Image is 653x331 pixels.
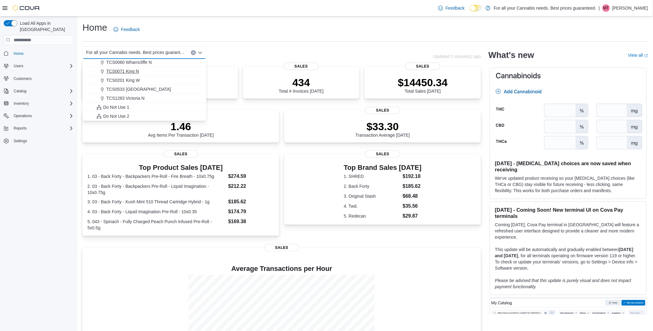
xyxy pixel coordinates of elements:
button: Operations [1,112,76,120]
span: TCS1283 Victoria N [106,95,144,101]
button: Users [11,62,26,70]
button: TCS1283 Victoria N [82,94,206,103]
strong: [DATE] and [DATE] [495,247,633,258]
span: Home [11,49,74,57]
button: Catalog [1,87,76,95]
dd: $29.87 [403,212,422,220]
dd: $192.18 [403,173,422,180]
h1: Home [82,21,107,34]
a: Customers [11,75,34,82]
span: Inventory [11,100,74,107]
p: 1.46 [148,120,214,133]
span: TCS0201 King W [106,77,140,83]
span: Users [14,64,23,68]
h4: Average Transactions per Hour [87,265,476,272]
em: Please be advised that this update is purely visual and does not impact payment functionality. [495,278,631,289]
input: Dark Mode [470,5,483,11]
dt: 1. 03 - Back Forty - Backpackers Pre-Roll - Fire Breath - 10x0.75g [87,173,226,179]
button: Reports [11,125,29,132]
button: Close list of options [198,50,203,55]
span: Do Not Use 1 [103,104,129,110]
a: Home [11,50,26,57]
button: Users [1,62,76,70]
h3: [DATE] - [MEDICAL_DATA] choices are now saved when receiving [495,160,642,173]
dd: $185.62 [228,198,274,205]
button: TCS0533 [GEOGRAPHIC_DATA] [82,85,206,94]
span: Feedback [446,5,465,11]
button: Settings [1,136,76,145]
dt: 2. 03 - Back Forty - Backpackers Pre-Roll - Liquid Imagination - 10x0.75g [87,183,226,196]
dd: $185.62 [403,183,422,190]
span: Inventory [14,101,29,106]
button: Reports [1,124,76,133]
span: Sales [264,244,299,251]
dd: $274.59 [228,173,274,180]
span: Do Not Use 2 [103,113,129,119]
button: Customers [1,74,76,83]
dt: 4. 03 - Back Forty - Liquid Imagination Pre-Roll - 10x0.35 [87,209,226,215]
span: Sales [284,63,319,70]
a: Feedback [111,23,142,36]
button: TCS0071 King N [82,67,206,76]
dd: $35.56 [403,202,422,210]
span: Sales [365,107,400,114]
span: Sales [365,150,400,158]
p: $14450.34 [398,76,448,89]
div: Transaction Average [DATE] [355,120,410,138]
span: Operations [11,112,74,120]
h3: [DATE] - Coming Soon! New terminal UI on Cova Pay terminals [495,207,642,219]
span: Catalog [11,87,74,95]
dt: 3. Original Stash [344,193,400,199]
svg: External link [644,54,648,58]
h3: Top Product Sales [DATE] [87,164,274,171]
p: Coming [DATE], Cova Pay terminal in [GEOGRAPHIC_DATA] will feature a refreshed user interface des... [495,222,642,240]
dd: $174.79 [228,208,274,215]
h3: Top Brand Sales [DATE] [344,164,421,171]
span: Customers [14,76,32,81]
dd: $169.38 [228,218,274,225]
button: Clear input [191,50,196,55]
span: Home [14,51,24,56]
span: TCS0060 Wharncliffe N [106,59,152,65]
dt: 3. 03 - Back Forty - Kush Mint 510 Thread Cartridge Hybrid - 1g [87,199,226,205]
dd: $68.48 [403,192,422,200]
h2: What's new [488,50,534,60]
span: Load All Apps in [GEOGRAPHIC_DATA] [17,20,74,33]
a: Settings [11,137,29,145]
button: TCS0060 Wharncliffe N [82,58,206,67]
span: Users [11,62,74,70]
p: 434 [279,76,324,89]
p: | [599,4,600,12]
a: Feedback [436,2,467,14]
div: Total Sales [DATE] [398,76,448,94]
p: Updated 1 minute(s) ago [433,54,481,59]
span: Sales [405,63,440,70]
button: Do Not Use 2 [82,112,206,121]
span: Catalog [14,89,26,94]
span: Settings [14,139,27,143]
span: Feedback [121,26,140,33]
p: We've updated product receiving so your [MEDICAL_DATA] choices (like THCa or CBG) stay visible fo... [495,175,642,194]
span: Operations [14,113,32,118]
p: This update will be automatically and gradually enabled between , for all terminals operating on ... [495,246,642,271]
button: Catalog [11,87,29,95]
dt: 5. Redecan [344,213,400,219]
p: [PERSON_NAME] [612,4,648,12]
span: Settings [11,137,74,145]
img: Cova [12,5,40,11]
a: View allExternal link [628,53,648,58]
dt: 4. Twd. [344,203,400,209]
p: $33.30 [355,120,410,133]
span: Reports [11,125,74,132]
span: Reports [14,126,27,131]
button: Inventory [11,100,31,107]
dt: 2. Back Forty [344,183,400,189]
button: TCS0201 King W [82,76,206,85]
div: Marko Tamas [602,4,610,12]
button: Inventory [1,99,76,108]
span: Customers [11,75,74,82]
div: Total # Invoices [DATE] [279,76,324,94]
button: Do Not Use 1 [82,103,206,112]
button: Home [1,49,76,58]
